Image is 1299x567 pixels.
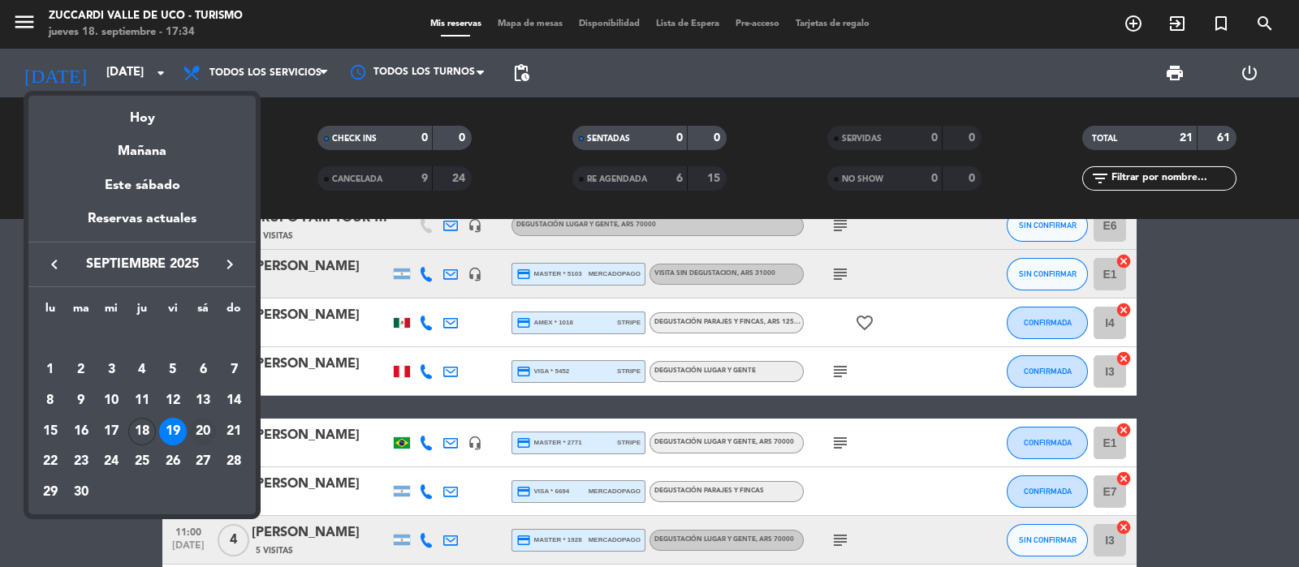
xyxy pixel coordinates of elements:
[188,416,219,447] td: 20 de septiembre de 2025
[37,448,64,475] div: 22
[28,129,256,162] div: Mañana
[69,254,215,275] span: septiembre 2025
[188,354,219,385] td: 6 de septiembre de 2025
[28,163,256,208] div: Este sábado
[127,416,158,447] td: 18 de septiembre de 2025
[127,299,158,324] th: jueves
[218,354,249,385] td: 7 de septiembre de 2025
[97,418,125,445] div: 17
[159,387,187,415] div: 12
[66,299,97,324] th: martes
[45,255,64,274] i: keyboard_arrow_left
[218,446,249,477] td: 28 de septiembre de 2025
[67,387,95,415] div: 9
[37,418,64,445] div: 15
[67,356,95,384] div: 2
[97,356,125,384] div: 3
[158,446,188,477] td: 26 de septiembre de 2025
[66,477,97,508] td: 30 de septiembre de 2025
[188,446,219,477] td: 27 de septiembre de 2025
[67,479,95,506] div: 30
[128,387,156,415] div: 11
[28,96,256,129] div: Hoy
[127,354,158,385] td: 4 de septiembre de 2025
[215,254,244,275] button: keyboard_arrow_right
[97,387,125,415] div: 10
[37,356,64,384] div: 1
[159,356,187,384] div: 5
[159,418,187,445] div: 19
[66,446,97,477] td: 23 de septiembre de 2025
[35,354,66,385] td: 1 de septiembre de 2025
[128,448,156,475] div: 25
[218,416,249,447] td: 21 de septiembre de 2025
[220,418,248,445] div: 21
[189,448,217,475] div: 27
[37,387,64,415] div: 8
[28,208,256,242] div: Reservas actuales
[35,446,66,477] td: 22 de septiembre de 2025
[189,418,217,445] div: 20
[35,416,66,447] td: 15 de septiembre de 2025
[159,448,187,475] div: 26
[188,299,219,324] th: sábado
[96,354,127,385] td: 3 de septiembre de 2025
[96,299,127,324] th: miércoles
[96,385,127,416] td: 10 de septiembre de 2025
[188,385,219,416] td: 13 de septiembre de 2025
[66,385,97,416] td: 9 de septiembre de 2025
[35,299,66,324] th: lunes
[158,299,188,324] th: viernes
[40,254,69,275] button: keyboard_arrow_left
[220,356,248,384] div: 7
[127,385,158,416] td: 11 de septiembre de 2025
[218,299,249,324] th: domingo
[158,385,188,416] td: 12 de septiembre de 2025
[96,416,127,447] td: 17 de septiembre de 2025
[96,446,127,477] td: 24 de septiembre de 2025
[220,255,240,274] i: keyboard_arrow_right
[37,479,64,506] div: 29
[189,356,217,384] div: 6
[127,446,158,477] td: 25 de septiembre de 2025
[220,448,248,475] div: 28
[66,354,97,385] td: 2 de septiembre de 2025
[220,387,248,415] div: 14
[218,385,249,416] td: 14 de septiembre de 2025
[67,418,95,445] div: 16
[66,416,97,447] td: 16 de septiembre de 2025
[67,448,95,475] div: 23
[35,324,249,355] td: SEP.
[35,477,66,508] td: 29 de septiembre de 2025
[158,416,188,447] td: 19 de septiembre de 2025
[97,448,125,475] div: 24
[128,418,156,445] div: 18
[128,356,156,384] div: 4
[158,354,188,385] td: 5 de septiembre de 2025
[35,385,66,416] td: 8 de septiembre de 2025
[189,387,217,415] div: 13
